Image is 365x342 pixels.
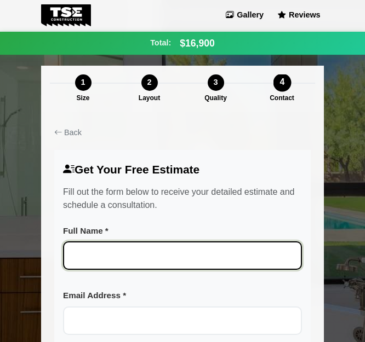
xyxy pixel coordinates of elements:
[63,186,302,212] p: Fill out the form below to receive your detailed estimate and schedule a consultation.
[63,225,302,237] label: Full Name *
[41,4,91,26] img: Tse Construction
[222,8,267,23] a: Gallery
[180,36,215,50] span: $16,900
[274,8,324,23] a: Reviews
[141,74,158,91] div: 2
[63,163,302,177] h3: Get Your Free Estimate
[139,93,160,103] div: Layout
[270,93,294,103] div: Contact
[204,93,227,103] div: Quality
[150,37,171,49] span: Total:
[54,125,311,141] button: Back
[75,74,92,91] div: 1
[208,74,224,91] div: 3
[273,74,291,92] div: 4
[76,93,89,103] div: Size
[63,289,302,302] label: Email Address *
